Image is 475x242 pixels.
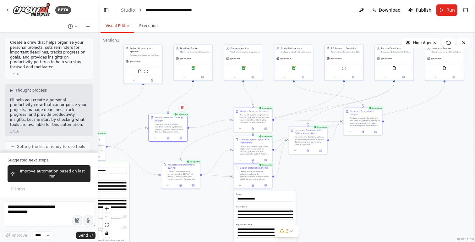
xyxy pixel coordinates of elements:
[188,183,199,187] button: Open in side panel
[236,193,293,195] label: Name
[84,216,93,225] button: Click to speak your automation idea
[173,45,213,81] div: Deadline TrackerMonitor project deadlines, set up reminder systems, and track important milestone...
[324,45,363,81] div: API Research SpecialistResearch and analyze the BZP (Polish public procurement) API from [URL][DO...
[281,47,311,50] div: Productivity Analyst
[108,145,159,177] g: Edge from c0fbe40d-ed32-43b4-9eb9-5c8b398ff7d8 to 2a79affc-126c-419a-9e14-8de30b5f3109
[242,82,254,106] g: Edge from 711dbdfa-4bc6-46e7-b68a-85d42dcc7191 to c7730708-4308-45d3-9a5b-c528d317ae88
[289,209,292,213] button: Open in editor
[286,228,289,234] span: 3
[10,129,19,134] div: 17:16
[281,51,311,53] div: Analyze productivity patterns, identify trends in work habits, and provide actionable insights an...
[413,40,436,45] span: Hide Agents
[260,127,271,131] button: Open in side panel
[17,144,85,149] span: Getting the list of ready-to-use tools
[103,221,111,229] button: fit view
[406,4,434,16] button: Publish
[10,72,19,76] div: 17:16
[69,236,127,238] label: Response Format
[446,7,455,13] span: Run
[130,47,160,53] div: Project Organization Specialist
[180,57,191,60] span: gpt-4o-mini
[67,133,106,161] div: CompletedAnalyze BZP API and Design Project StructureFor the {project_name} system, first obtain ...
[15,88,47,93] span: Thought process
[194,76,211,79] button: Open in side panel
[274,139,287,178] g: Edge from f6a4dd37-ccaa-4b4d-8aec-d97e3dd1f7f4 to 6dacb2d1-6a70-4cd6-8b46-cf942b57469b
[85,86,145,131] g: Edge from c3e49c98-502e-429c-a7b5-fdc0c4ef3560 to c0fbe40d-ed32-43b4-9eb9-5c8b398ff7d8
[73,135,104,141] div: Analyze BZP API and Design Project Structure
[330,57,341,60] span: gpt-4o-mini
[73,216,82,225] button: Upload files
[233,108,272,132] div: CompletedMonitor Progress UpdatesTrack and update progress on {project_name} by monitoring task c...
[416,7,431,13] span: Publish
[173,113,189,116] div: Completed
[167,163,198,170] div: Research and Document BZP API
[143,79,161,82] button: Open in side panel
[329,120,341,142] g: Edge from 6dacb2d1-6a70-4cd6-8b46-cf942b57469b to 33640359-cd03-4043-a1c8-5b1523300376
[274,118,341,123] g: Edge from c7730708-4308-45d3-9a5b-c528d317ae88 to 33640359-cd03-4043-a1c8-5b1523300376
[251,82,396,134] g: Edge from d87fe0cd-6745-45a9-9737-54ac31d7f539 to ecb5311a-3ba6-450a-be05-2c147115dc18
[275,225,299,237] button: 3
[94,155,104,159] button: Open in side panel
[240,166,268,170] div: Design Database Schema
[3,231,30,239] button: Improve
[8,185,28,194] button: Dismiss
[10,98,88,127] p: I'll help you create a personal productivity crew that can organize your projects, manage deadlin...
[122,199,126,203] button: Open in editor
[280,57,291,60] span: gpt-4o-mini
[350,117,380,127] div: Analyze productivity patterns and data for {project_name} by examining progress trends, identifyi...
[240,114,270,124] div: Track and update progress on {project_name} by monitoring task completion, identifying bottleneck...
[381,47,412,50] div: Python Developer
[11,187,25,192] span: Dismiss
[108,126,147,148] g: Edge from c0fbe40d-ed32-43b4-9eb9-5c8b398ff7d8 to 78770fc7-478b-4527-99e6-2f3a0c3739b1
[76,232,96,239] button: Send
[260,183,271,187] button: Open in side panel
[301,149,314,153] button: View output
[240,145,270,155] div: Design and create the Python application framework for {project_name} that will systematically co...
[295,129,325,135] div: Integrate Database with Python Application
[457,237,474,241] a: React Flow attribution
[161,136,175,140] button: View output
[295,136,325,146] div: Integrate the database schema with the Python application for {project_name} by creating data acc...
[186,160,202,164] div: Completed
[240,138,270,144] div: Develop Python Application Framework
[369,4,403,16] button: Download
[392,66,396,70] img: FileReadTool
[244,76,262,79] button: Open in side panel
[102,6,111,14] button: Hide left sidebar
[344,76,362,79] button: Open in side panel
[69,227,121,232] p: Instruct the agent to return the final answer formatted in [GEOGRAPHIC_DATA]
[294,76,312,79] button: Open in side panel
[381,57,392,60] span: gpt-4o-mini
[230,57,241,60] span: gpt-4o-mini
[121,8,135,13] a: Studio
[236,223,293,226] label: Expected Output
[167,82,195,112] g: Edge from 7964ec18-f679-48b8-9a45-7089a000bde9 to 78770fc7-478b-4527-99e6-2f3a0c3739b1
[274,139,287,151] g: Edge from ecb5311a-3ba6-450a-be05-2c147115dc18 to 6dacb2d1-6a70-4cd6-8b46-cf942b57469b
[274,45,313,81] div: Productivity AnalystAnalyze productivity patterns, identify trends in work habits, and provide ac...
[288,127,327,155] div: CompletedIntegrate Database with Python ApplicationIntegrate the database schema with the Python ...
[189,118,232,129] g: Edge from 78770fc7-478b-4527-99e6-2f3a0c3739b1 to c7730708-4308-45d3-9a5b-c528d317ae88
[292,66,296,70] img: Google Sheets
[368,106,384,110] div: Completed
[240,110,268,113] div: Monitor Progress Updates
[103,205,111,237] div: React Flow controls
[155,123,185,133] div: Create a comprehensive deadline tracking system for {project_name} using Google Sheets. Set up re...
[431,51,462,53] div: Design and create the database schema for {project_name} to efficiently store and manage Polish p...
[370,130,381,134] button: Open in side panel
[306,82,396,125] g: Edge from d87fe0cd-6745-45a9-9737-54ac31d7f539 to 6dacb2d1-6a70-4cd6-8b46-cf942b57469b
[10,40,88,70] p: Create a crew that helps organize your personal projects, sets reminders for important deadlines,...
[342,66,346,70] img: ScrapeWebsiteTool
[315,149,326,153] button: Open in side panel
[148,114,188,142] div: CompletedSet Up Deadline Tracking SystemCreate a comprehensive deadline tracking system for {proj...
[10,88,13,93] span: ▶
[356,130,369,134] button: View output
[431,47,462,50] div: Database Architect
[224,45,263,81] div: Progress MonitorTrack and measure progress on {project_name}, update completion status, identify ...
[374,45,414,81] div: Python DeveloperDesign and develop the Python application architecture for {project_name} that wi...
[431,57,442,60] span: gpt-4o-mini
[260,158,271,162] button: Open in side panel
[191,66,195,70] img: Google Sheets
[130,54,160,56] div: Analyze and organize the "baza zamówień" project by creating a structured development plan for bu...
[233,164,272,189] div: CompletedDesign Database SchemaCreate a comprehensive database schema for {project_name} to store...
[381,51,412,53] div: Design and develop the Python application architecture for {project_name} that will collect, proc...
